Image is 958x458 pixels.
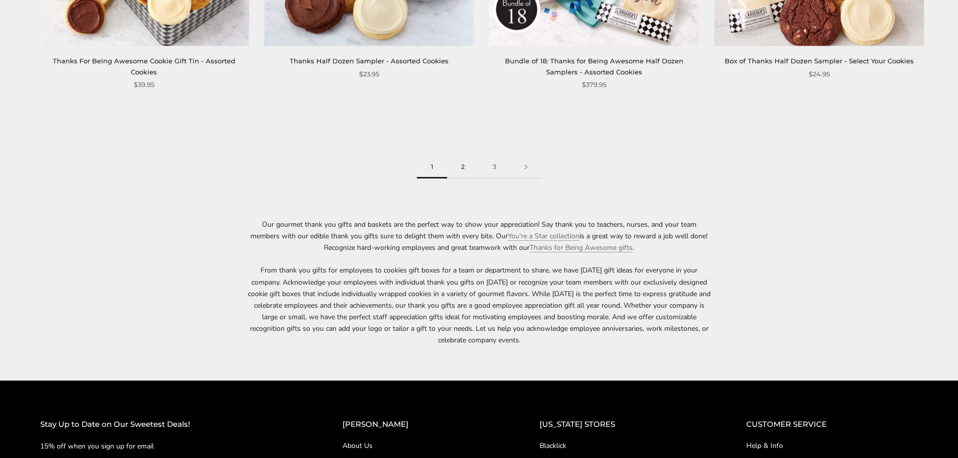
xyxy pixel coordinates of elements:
[359,69,379,79] span: $23.95
[510,156,542,178] a: Next page
[540,418,706,431] h2: [US_STATE] STORES
[248,219,711,253] p: Our gourmet thank you gifts and baskets are the perfect way to show your appreciation! Say thank ...
[447,156,479,178] a: 2
[530,243,633,252] a: Thanks for Being Awesome gifts
[505,57,683,75] a: Bundle of 18: Thanks for Being Awesome Half Dozen Samplers - Assorted Cookies
[417,156,447,178] span: 1
[342,440,499,451] a: About Us
[40,418,302,431] h2: Stay Up to Date on Our Sweetest Deals!
[342,418,499,431] h2: [PERSON_NAME]
[809,69,830,79] span: $24.95
[746,418,918,431] h2: CUSTOMER SERVICE
[134,79,154,90] span: $39.95
[40,440,302,452] p: 15% off when you sign up for email
[479,156,510,178] a: 3
[746,440,918,451] a: Help & Info
[725,57,914,65] a: Box of Thanks Half Dozen Sampler - Select Your Cookies
[582,79,606,90] span: $379.95
[53,57,235,75] a: Thanks For Being Awesome Cookie Gift Tin - Assorted Cookies
[290,57,449,65] a: Thanks Half Dozen Sampler - Assorted Cookies
[248,264,711,346] p: From thank you gifts for employees to cookies gift boxes for a team or department to share, we ha...
[508,231,579,241] a: You’re a Star collection
[540,440,706,451] a: Blacklick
